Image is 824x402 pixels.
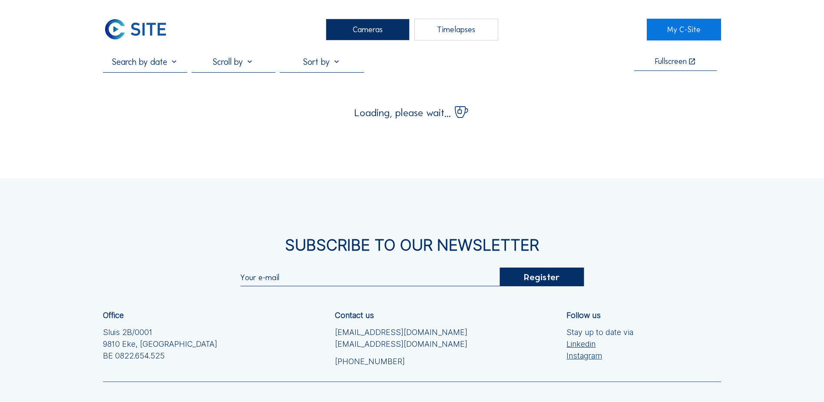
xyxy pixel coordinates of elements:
input: Search by date 󰅀 [103,57,187,67]
div: Stay up to date via [566,326,633,362]
img: C-SITE Logo [103,19,168,40]
a: My C-Site [647,19,721,40]
div: Follow us [566,312,601,319]
div: Cameras [326,19,410,40]
span: Loading, please wait... [354,108,451,118]
a: Linkedin [566,338,633,350]
div: Register [500,268,584,286]
div: Fullscreen [655,57,687,66]
div: Timelapses [414,19,498,40]
input: Your e-mail [240,273,500,282]
div: Contact us [335,312,374,319]
div: Office [103,312,124,319]
a: Instagram [566,350,633,362]
a: C-SITE Logo [103,19,177,40]
a: [EMAIL_ADDRESS][DOMAIN_NAME] [335,338,467,350]
a: [PHONE_NUMBER] [335,355,467,367]
div: Sluis 2B/0001 9810 Eke, [GEOGRAPHIC_DATA] BE 0822.654.525 [103,326,217,362]
a: [EMAIL_ADDRESS][DOMAIN_NAME] [335,326,467,338]
div: Subscribe to our newsletter [103,237,721,253]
